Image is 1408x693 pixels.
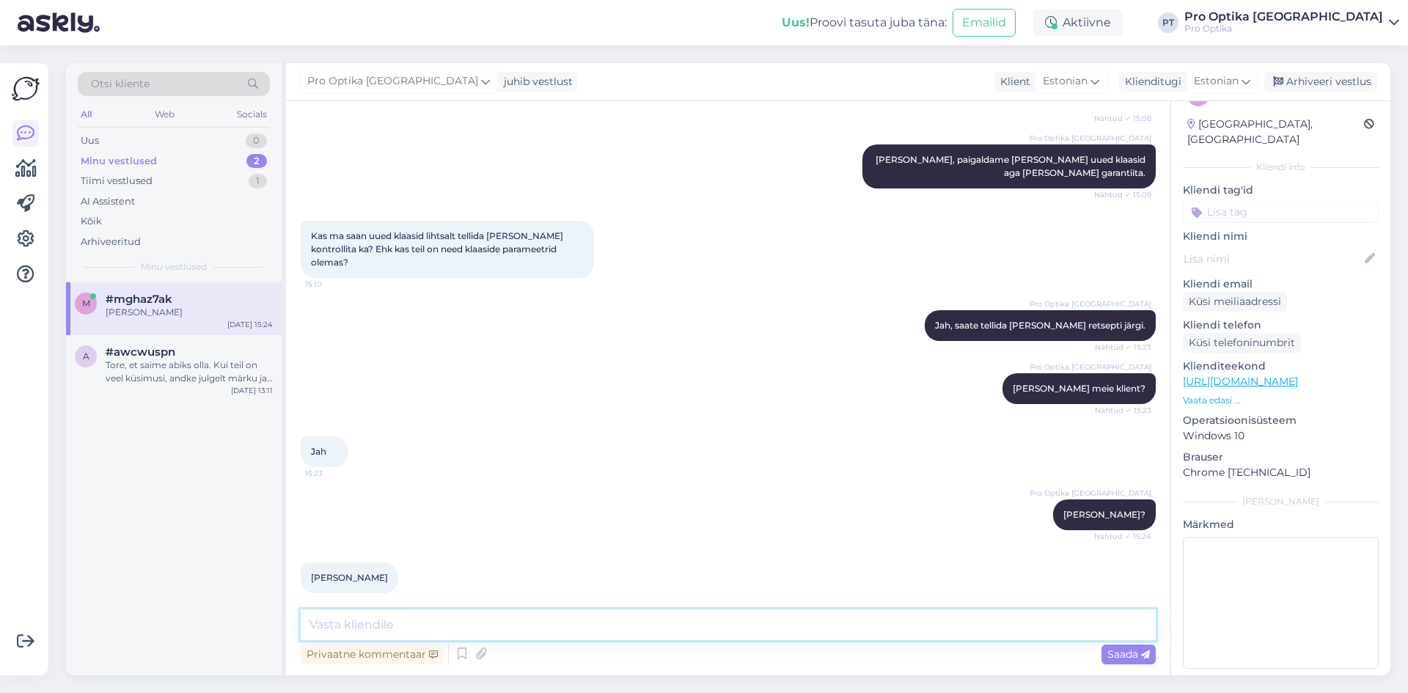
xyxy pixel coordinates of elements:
span: Pro Optika [GEOGRAPHIC_DATA] [1030,298,1151,309]
span: Saada [1107,648,1150,661]
div: Uus [81,133,99,148]
div: Tiimi vestlused [81,174,153,188]
div: Tore, et saime abiks olla. Kui teil on veel küsimusi, andke julgelt märku ja aitame hea meelega. [106,359,273,385]
p: Märkmed [1183,517,1379,532]
span: #mghaz7ak [106,293,172,306]
span: Nähtud ✓ 15:08 [1094,113,1151,124]
div: 2 [246,154,267,169]
div: Klienditugi [1119,74,1181,89]
div: 0 [246,133,267,148]
div: Pro Optika [1184,23,1383,34]
span: Nähtud ✓ 15:23 [1095,342,1151,353]
span: Pro Optika [GEOGRAPHIC_DATA] [1030,362,1151,373]
div: Web [152,105,177,124]
div: [PERSON_NAME] [1183,495,1379,508]
div: Arhiveeri vestlus [1264,72,1377,92]
div: Küsi telefoninumbrit [1183,333,1301,353]
span: Pro Optika [GEOGRAPHIC_DATA] [307,73,478,89]
span: Otsi kliente [91,76,150,92]
div: Kõik [81,214,102,229]
div: Kliendi info [1183,161,1379,174]
div: Pro Optika [GEOGRAPHIC_DATA] [1184,11,1383,23]
span: 15:23 [305,468,360,479]
p: Vaata edasi ... [1183,394,1379,407]
span: [PERSON_NAME], paigaldame [PERSON_NAME] uued klaasid aga [PERSON_NAME] garantiita. [876,154,1148,178]
div: [GEOGRAPHIC_DATA], [GEOGRAPHIC_DATA] [1187,117,1364,147]
p: Kliendi tag'id [1183,183,1379,198]
span: 15:24 [305,594,360,605]
div: juhib vestlust [498,74,573,89]
span: Nähtud ✓ 15:24 [1094,531,1151,542]
p: Kliendi telefon [1183,318,1379,333]
div: [DATE] 13:11 [231,385,273,396]
div: Socials [234,105,270,124]
span: 15:10 [305,279,360,290]
button: Emailid [953,9,1016,37]
span: Pro Optika [GEOGRAPHIC_DATA] [1030,133,1151,144]
p: Kliendi nimi [1183,229,1379,244]
p: Chrome [TECHNICAL_ID] [1183,465,1379,480]
p: Klienditeekond [1183,359,1379,374]
div: Aktiivne [1033,10,1123,36]
span: Jah [311,446,326,457]
b: Uus! [782,15,810,29]
div: All [78,105,95,124]
div: [DATE] 15:24 [227,319,273,330]
span: Estonian [1043,73,1088,89]
span: Nähtud ✓ 15:23 [1095,405,1151,416]
span: Jah, saate tellida [PERSON_NAME] retsepti järgi. [935,320,1145,331]
span: #awcwuspn [106,345,175,359]
p: Windows 10 [1183,428,1379,444]
span: m [82,298,90,309]
div: Klient [994,74,1030,89]
span: Nähtud ✓ 15:09 [1094,189,1151,200]
a: Pro Optika [GEOGRAPHIC_DATA]Pro Optika [1184,11,1399,34]
p: Kliendi email [1183,276,1379,292]
div: PT [1158,12,1178,33]
div: Arhiveeritud [81,235,141,249]
p: Operatsioonisüsteem [1183,413,1379,428]
div: Proovi tasuta juba täna: [782,14,947,32]
span: Estonian [1194,73,1239,89]
div: AI Assistent [81,194,135,209]
input: Lisa tag [1183,201,1379,223]
div: [PERSON_NAME] [106,306,273,319]
div: 1 [249,174,267,188]
div: Privaatne kommentaar [301,645,444,664]
span: [PERSON_NAME] meie klient? [1013,383,1145,394]
span: a [83,351,89,362]
img: Askly Logo [12,75,40,103]
p: Brauser [1183,450,1379,465]
span: [PERSON_NAME] [311,572,388,583]
span: [PERSON_NAME]? [1063,509,1145,520]
span: Minu vestlused [141,260,207,274]
div: Küsi meiliaadressi [1183,292,1287,312]
span: Pro Optika [GEOGRAPHIC_DATA] [1030,488,1151,499]
div: Minu vestlused [81,154,157,169]
span: Kas ma saan uued klaasid lihtsalt tellida [PERSON_NAME] kontrollita ka? Ehk kas teil on need klaa... [311,230,565,268]
input: Lisa nimi [1184,251,1362,267]
a: [URL][DOMAIN_NAME] [1183,375,1298,388]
